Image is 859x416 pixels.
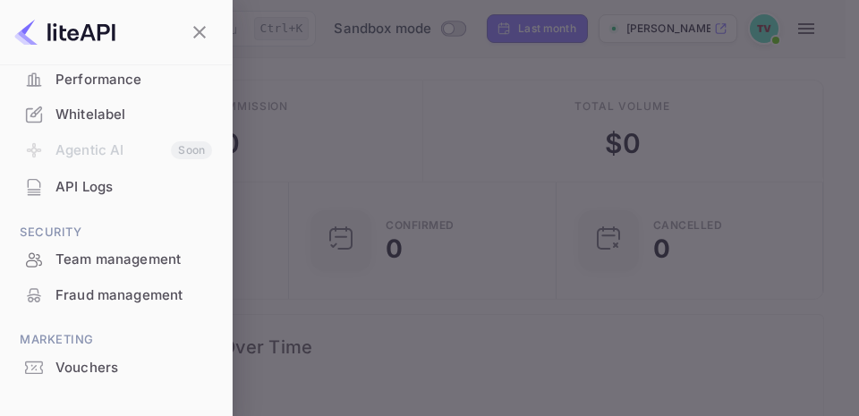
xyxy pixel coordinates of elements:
[11,170,221,203] a: API Logs
[11,330,221,350] span: Marketing
[11,223,221,242] span: Security
[11,278,221,313] div: Fraud management
[11,63,221,98] div: Performance
[11,351,221,384] a: Vouchers
[11,98,221,132] div: Whitelabel
[55,105,212,125] div: Whitelabel
[11,170,221,205] div: API Logs
[55,250,212,270] div: Team management
[55,177,212,198] div: API Logs
[11,63,221,96] a: Performance
[11,242,221,277] div: Team management
[55,358,212,378] div: Vouchers
[55,285,212,306] div: Fraud management
[11,351,221,386] div: Vouchers
[14,18,115,47] img: LiteAPI logo
[11,242,221,276] a: Team management
[55,70,212,90] div: Performance
[11,278,221,311] a: Fraud management
[11,98,221,131] a: Whitelabel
